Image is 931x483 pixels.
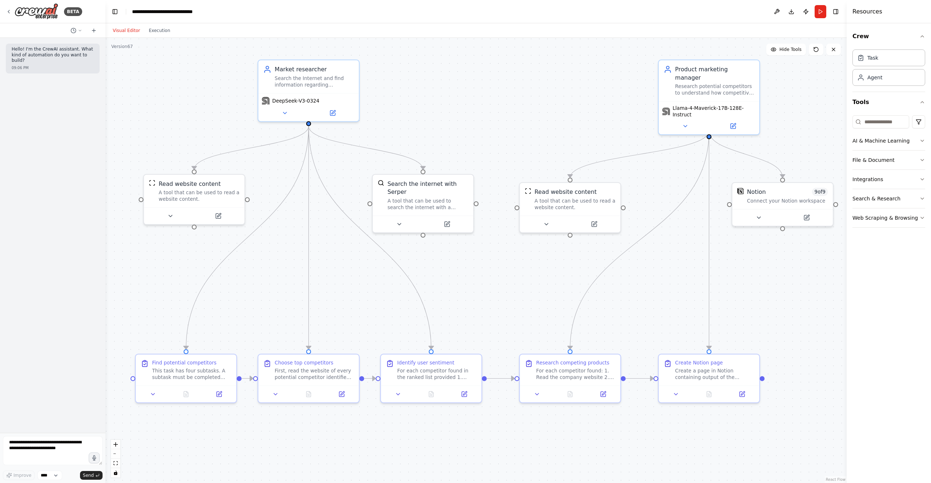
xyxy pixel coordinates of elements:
div: Find potential competitorsThis task has four subtasks. A subtask must be completed before startin... [135,354,237,403]
div: Find potential competitors [152,359,216,366]
div: Research competing products [536,359,609,366]
div: A tool that can be used to read a website content. [535,197,615,211]
button: zoom in [111,440,120,449]
g: Edge from 99900368-ee72-4bd6-bec0-ee56d4d8174d to af592322-b236-4dcf-9acc-8c4c521112b7 [190,126,313,169]
nav: breadcrumb [132,8,214,15]
g: Edge from e22ae5e0-738f-467a-ae9b-fe5d145b7dfe to fec8fcda-6fed-4b25-8721-4b5d9ea8f436 [705,131,787,177]
div: A tool that can be used to search the internet with a search_query. Supports different search typ... [387,197,468,211]
div: Search the Internet and find information regarding companies and products based on their descript... [275,75,354,88]
a: React Flow attribution [826,478,846,482]
button: Improve [3,471,35,480]
div: Product marketing managerResearch potential competitors to understand how competitive their produ... [658,60,760,135]
button: fit view [111,459,120,468]
div: Identify user sentiment [397,359,454,366]
button: Open in side panel [728,389,756,399]
button: No output available [169,389,203,399]
button: Hide left sidebar [110,7,120,17]
div: Tools [852,112,925,233]
g: Edge from a67efed6-de4c-48d7-93e6-7af0ac51bd89 to 33082f6c-29fc-499c-9680-201c5e92bd2a [364,374,375,382]
span: Improve [13,472,31,478]
div: Research competing productsFor each competitor found: 1. Read the company website 2. Identify any... [519,354,621,403]
span: Llama-4-Maverick-17B-128E-Instruct [673,105,756,118]
button: Click to speak your automation idea [89,452,100,463]
span: DeepSeek-V3-0324 [272,97,320,104]
button: Open in side panel [328,389,356,399]
g: Edge from 99900368-ee72-4bd6-bec0-ee56d4d8174d to 15750933-2968-4ed7-a4b8-a5851a6d6edd [304,126,427,169]
div: Create Notion pageCreate a page in Notion containing output of the previous under the following p... [658,354,760,403]
div: For each competitor found: 1. Read the company website 2. Identify any product, features, solutio... [536,368,615,381]
div: Notion [747,188,766,196]
button: Search & Research [852,189,925,208]
div: Research potential competitors to understand how competitive their products are based on their pr... [675,83,754,96]
g: Edge from e22ae5e0-738f-467a-ae9b-fe5d145b7dfe to 09a5112f-59b7-4ab0-9b94-382567540bfa [705,131,713,349]
span: Number of enabled actions [812,188,828,196]
div: NotionNotion9of9Connect your Notion workspace [731,182,834,227]
button: Execution [144,26,175,35]
button: Hide right sidebar [831,7,841,17]
button: Tools [852,92,925,112]
div: 09:06 PM [12,65,94,71]
button: Web Scraping & Browsing [852,208,925,227]
button: No output available [414,389,448,399]
button: Open in side panel [195,211,241,221]
button: Open in side panel [450,389,478,399]
p: Hello! I'm the CrewAI assistant. What kind of automation do you want to build? [12,47,94,64]
img: ScrapeWebsiteTool [149,180,155,186]
g: Edge from e22ae5e0-738f-467a-ae9b-fe5d145b7dfe to 0158647a-9853-411b-8154-9935f95d65b2 [566,131,713,177]
button: Switch to previous chat [68,26,85,35]
button: Open in side panel [309,108,356,118]
button: Open in side panel [783,213,830,223]
g: Edge from 33082f6c-29fc-499c-9680-201c5e92bd2a to ad41db11-dec4-426f-b376-744326582841 [487,374,514,382]
div: Choose top competitors [275,359,333,366]
g: Edge from 62e79998-bc46-4eaf-8c0a-56b8c8b8c6a2 to a67efed6-de4c-48d7-93e6-7af0ac51bd89 [241,374,253,382]
div: BETA [64,7,82,16]
button: Integrations [852,170,925,189]
div: A tool that can be used to read a website content. [159,189,239,203]
div: ScrapeWebsiteToolRead website contentA tool that can be used to read a website content. [519,182,621,233]
div: Version 67 [111,44,133,49]
div: Read website content [159,180,221,188]
img: Logo [15,3,58,20]
button: Open in side panel [205,389,233,399]
g: Edge from 99900368-ee72-4bd6-bec0-ee56d4d8174d to 62e79998-bc46-4eaf-8c0a-56b8c8b8c6a2 [182,126,313,349]
button: Open in side panel [571,219,617,229]
div: Identify user sentimentFor each competitor found in the ranked list provided 1. Search the Intern... [380,354,482,403]
button: Open in side panel [710,121,756,131]
button: Hide Tools [766,44,806,55]
button: toggle interactivity [111,468,120,478]
div: Agent [867,74,882,81]
g: Edge from ad41db11-dec4-426f-b376-744326582841 to 09a5112f-59b7-4ab0-9b94-382567540bfa [626,374,653,382]
span: Hide Tools [779,47,802,52]
div: For each competitor found in the ranked list provided 1. Search the Internet for Reddit posts tha... [397,368,476,381]
button: Crew [852,26,925,47]
div: Product marketing manager [675,65,754,81]
button: No output available [553,389,587,399]
h4: Resources [852,7,882,16]
div: First, read the website of every potential competitor identified in the previous task using its w... [275,368,354,381]
div: React Flow controls [111,440,120,478]
div: Crew [852,47,925,92]
div: Choose top competitorsFirst, read the website of every potential competitor identified in the pre... [257,354,360,403]
div: Market researcherSearch the Internet and find information regarding companies and products based ... [257,60,360,122]
button: zoom out [111,449,120,459]
g: Edge from 99900368-ee72-4bd6-bec0-ee56d4d8174d to 33082f6c-29fc-499c-9680-201c5e92bd2a [304,126,435,349]
button: File & Document [852,151,925,169]
div: ScrapeWebsiteToolRead website contentA tool that can be used to read a website content. [143,174,245,225]
div: Task [867,54,878,61]
span: Send [83,472,94,478]
div: Search the internet with Serper [387,180,468,196]
div: Connect your Notion workspace [747,197,828,204]
img: SerperDevTool [377,180,384,186]
img: ScrapeWebsiteTool [525,188,531,194]
g: Edge from e22ae5e0-738f-467a-ae9b-fe5d145b7dfe to ad41db11-dec4-426f-b376-744326582841 [566,131,713,349]
img: Notion [737,188,744,194]
div: Read website content [535,188,597,196]
button: No output available [291,389,326,399]
button: Start a new chat [88,26,100,35]
button: Open in side panel [589,389,617,399]
button: Open in side panel [424,219,470,229]
button: Visual Editor [108,26,144,35]
button: Send [80,471,103,480]
div: Market researcher [275,65,354,73]
div: This task has four subtasks. A subtask must be completed before starting the next one. Subtask 1 ... [152,368,231,381]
